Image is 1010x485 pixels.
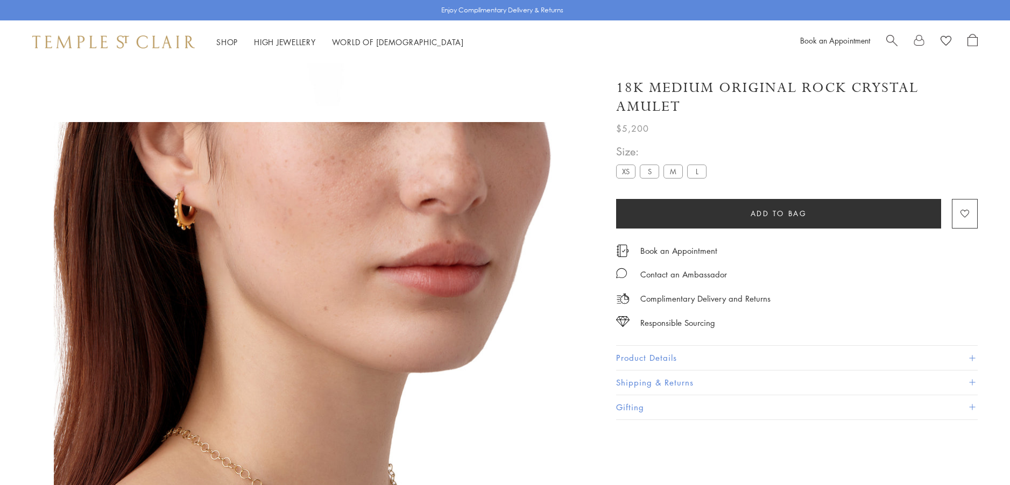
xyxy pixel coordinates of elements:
[751,208,807,219] span: Add to bag
[616,395,978,419] button: Gifting
[32,35,195,48] img: Temple St. Clair
[616,79,978,116] h1: 18K Medium Original Rock Crystal Amulet
[640,316,715,330] div: Responsible Sourcing
[640,292,771,305] p: Complimentary Delivery and Returns
[886,34,898,50] a: Search
[956,434,999,474] iframe: Gorgias live chat messenger
[616,122,649,135] span: $5,200
[332,37,464,47] a: World of [DEMOGRAPHIC_DATA]World of [DEMOGRAPHIC_DATA]
[640,245,717,256] a: Book an Appointment
[441,5,563,16] p: Enjoy Complimentary Delivery & Returns
[616,370,978,395] button: Shipping & Returns
[941,34,951,50] a: View Wishlist
[254,37,316,47] a: High JewelleryHigh Jewellery
[967,34,978,50] a: Open Shopping Bag
[616,346,978,370] button: Product Details
[616,268,627,279] img: MessageIcon-01_2.svg
[687,165,707,178] label: L
[616,316,630,327] img: icon_sourcing.svg
[663,165,683,178] label: M
[616,199,941,229] button: Add to bag
[216,37,238,47] a: ShopShop
[616,142,711,160] span: Size:
[616,245,629,257] img: icon_appointment.svg
[216,35,464,49] nav: Main navigation
[640,268,727,281] div: Contact an Ambassador
[640,165,659,178] label: S
[616,165,635,178] label: XS
[800,35,870,46] a: Book an Appointment
[616,292,630,305] img: icon_delivery.svg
